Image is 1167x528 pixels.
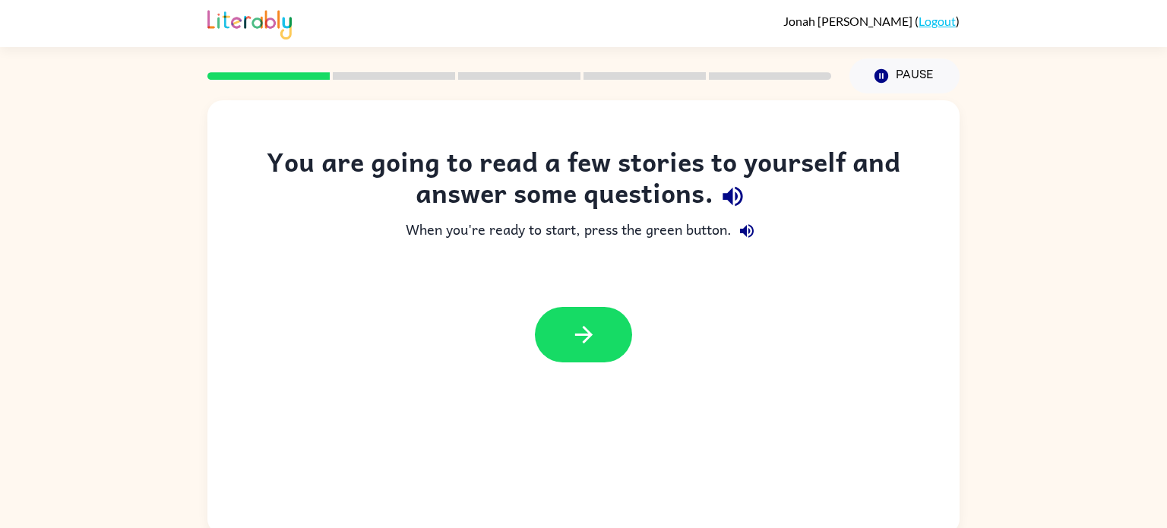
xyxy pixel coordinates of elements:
span: Jonah [PERSON_NAME] [783,14,915,28]
a: Logout [919,14,956,28]
div: You are going to read a few stories to yourself and answer some questions. [238,146,929,216]
div: When you're ready to start, press the green button. [238,216,929,246]
img: Literably [207,6,292,40]
button: Pause [849,58,960,93]
div: ( ) [783,14,960,28]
